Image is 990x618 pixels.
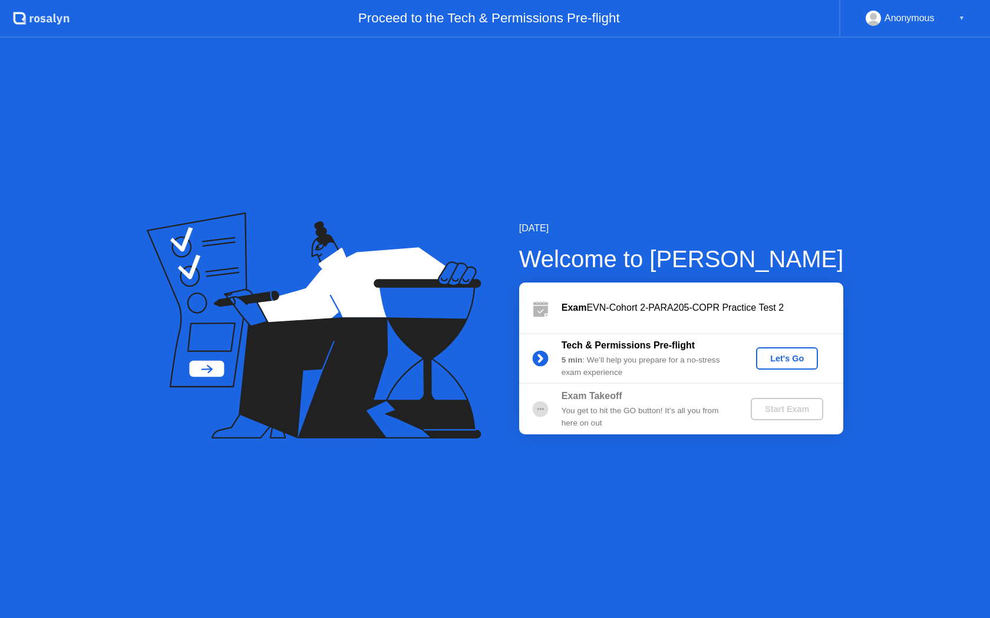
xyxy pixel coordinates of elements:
[519,221,844,235] div: [DATE]
[755,404,819,414] div: Start Exam
[562,303,587,313] b: Exam
[885,11,935,26] div: Anonymous
[562,340,695,350] b: Tech & Permissions Pre-flight
[562,355,583,364] b: 5 min
[562,301,843,315] div: EVN-Cohort 2-PARA205-COPR Practice Test 2
[761,354,813,363] div: Let's Go
[751,398,823,420] button: Start Exam
[756,347,818,370] button: Let's Go
[562,354,731,378] div: : We’ll help you prepare for a no-stress exam experience
[562,405,731,429] div: You get to hit the GO button! It’s all you from here on out
[562,391,622,401] b: Exam Takeoff
[959,11,965,26] div: ▼
[519,241,844,277] div: Welcome to [PERSON_NAME]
